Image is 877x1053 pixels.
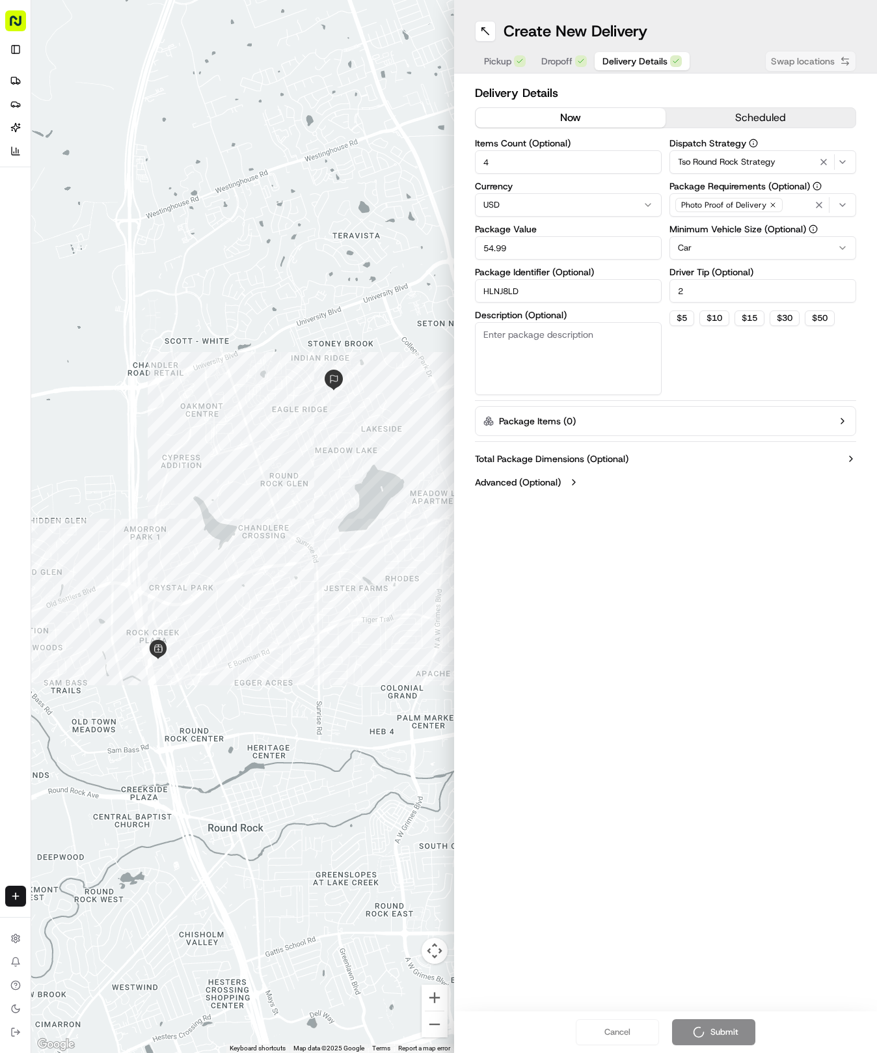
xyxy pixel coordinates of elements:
[13,13,39,39] img: Nash
[669,150,856,174] button: Tso Round Rock Strategy
[475,406,856,436] button: Package Items (0)
[475,84,856,102] h2: Delivery Details
[475,236,662,260] input: Enter package value
[475,279,662,303] input: Enter package identifier
[809,225,818,234] button: Minimum Vehicle Size (Optional)
[59,124,213,137] div: Start new chat
[681,200,766,210] span: Photo Proof of Delivery
[669,310,694,326] button: $5
[813,182,822,191] button: Package Requirements (Optional)
[92,287,157,297] a: Powered byPylon
[59,137,179,148] div: We're available if you need us!
[40,202,177,212] span: [PERSON_NAME] (Assistant Store Manager)
[123,256,209,269] span: API Documentation
[749,139,758,148] button: Dispatch Strategy
[110,257,120,267] div: 💻
[484,55,511,68] span: Pickup
[372,1045,390,1052] a: Terms
[230,1044,286,1053] button: Keyboard shortcuts
[475,310,662,320] label: Description (Optional)
[34,84,215,98] input: Clear
[669,225,856,234] label: Minimum Vehicle Size (Optional)
[669,279,856,303] input: Enter driver tip amount
[666,108,856,128] button: scheduled
[669,139,856,148] label: Dispatch Strategy
[13,169,83,180] div: Past conversations
[669,182,856,191] label: Package Requirements (Optional)
[699,310,729,326] button: $10
[13,189,34,210] img: Hayden (Assistant Store Manager)
[180,202,184,212] span: •
[129,288,157,297] span: Pylon
[475,182,662,191] label: Currency
[678,156,776,168] span: Tso Round Rock Strategy
[504,21,647,42] h1: Create New Delivery
[221,128,237,144] button: Start new chat
[669,267,856,277] label: Driver Tip (Optional)
[34,1036,77,1053] img: Google
[602,55,668,68] span: Delivery Details
[34,1036,77,1053] a: Open this area in Google Maps (opens a new window)
[541,55,573,68] span: Dropoff
[475,476,856,489] button: Advanced (Optional)
[105,251,214,274] a: 💻API Documentation
[422,938,448,964] button: Map camera controls
[735,310,764,326] button: $15
[669,193,856,217] button: Photo Proof of Delivery
[475,452,856,465] button: Total Package Dimensions (Optional)
[187,202,213,212] span: [DATE]
[475,150,662,174] input: Enter number of items
[499,415,576,428] label: Package Items ( 0 )
[26,256,100,269] span: Knowledge Base
[8,251,105,274] a: 📗Knowledge Base
[770,310,800,326] button: $30
[13,257,23,267] div: 📗
[293,1045,364,1052] span: Map data ©2025 Google
[475,476,561,489] label: Advanced (Optional)
[805,310,835,326] button: $50
[475,452,628,465] label: Total Package Dimensions (Optional)
[422,1011,448,1037] button: Zoom out
[13,52,237,73] p: Welcome 👋
[475,139,662,148] label: Items Count (Optional)
[475,225,662,234] label: Package Value
[13,124,36,148] img: 1736555255976-a54dd68f-1ca7-489b-9aae-adbdc363a1c4
[422,985,448,1011] button: Zoom in
[27,124,51,148] img: 9188753566659_6852d8bf1fb38e338040_72.png
[476,108,666,128] button: now
[475,267,662,277] label: Package Identifier (Optional)
[398,1045,450,1052] a: Report a map error
[202,167,237,182] button: See all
